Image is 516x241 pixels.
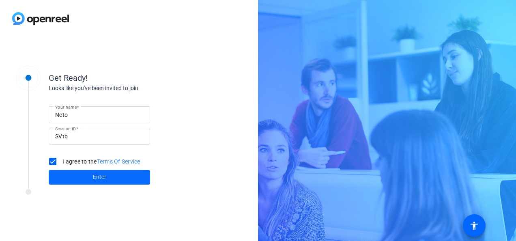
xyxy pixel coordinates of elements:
a: Terms Of Service [97,158,140,165]
mat-label: Your name [55,105,77,110]
span: Enter [93,173,106,181]
mat-icon: accessibility [469,221,479,230]
mat-label: Session ID [55,126,76,131]
div: Looks like you've been invited to join [49,84,211,93]
div: Get Ready! [49,72,211,84]
label: I agree to the [61,157,140,166]
button: Enter [49,170,150,185]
